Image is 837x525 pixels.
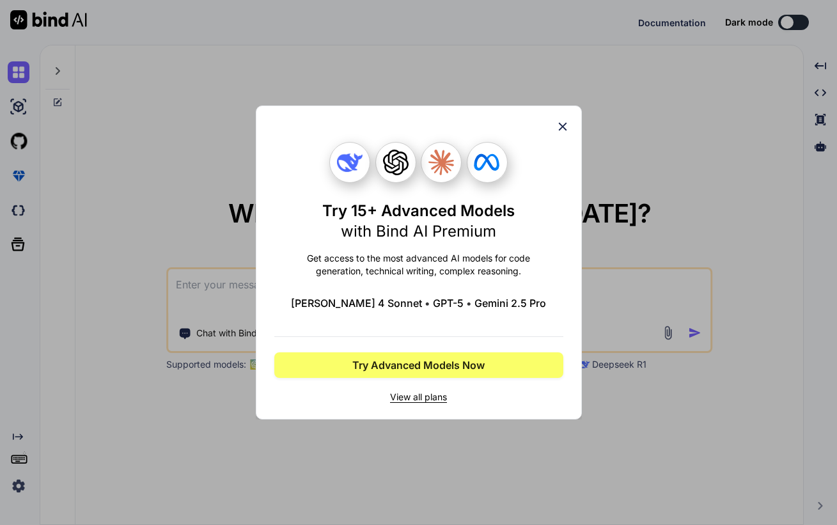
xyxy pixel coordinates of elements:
span: • [425,295,430,311]
span: with Bind AI Premium [341,222,496,240]
h1: Try 15+ Advanced Models [322,201,515,242]
span: View all plans [274,391,563,404]
span: GPT-5 [433,295,464,311]
img: Deepseek [337,150,363,175]
span: [PERSON_NAME] 4 Sonnet [291,295,422,311]
span: Try Advanced Models Now [352,357,485,373]
span: Gemini 2.5 Pro [474,295,546,311]
button: Try Advanced Models Now [274,352,563,378]
span: • [466,295,472,311]
p: Get access to the most advanced AI models for code generation, technical writing, complex reasoning. [274,252,563,278]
